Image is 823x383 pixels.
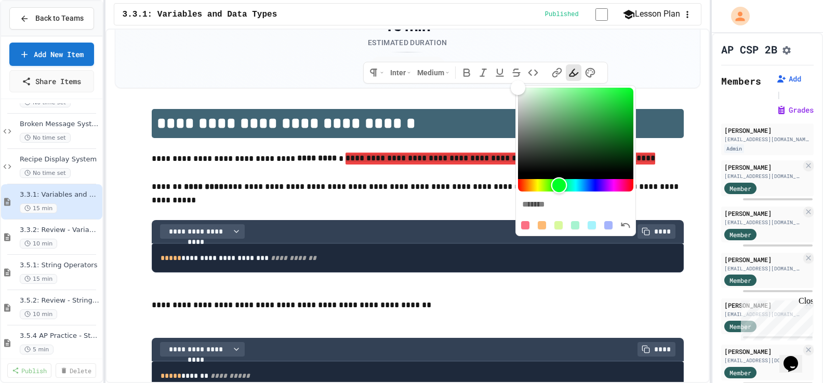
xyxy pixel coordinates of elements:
span: Back to Teams [35,13,84,24]
span: 15 min [20,203,57,213]
div: Color [518,88,633,173]
span: 10 min [20,309,57,319]
div: [EMAIL_ADDRESS][DOMAIN_NAME] [724,135,811,143]
span: No time set [20,133,71,143]
span: No time set [20,168,71,178]
button: Add [776,74,801,84]
div: Admin [724,144,744,153]
h2: Members [721,74,761,88]
span: 15 min [20,274,57,284]
a: Add New Item [9,43,94,66]
button: Medium [415,64,452,81]
div: My Account [720,4,752,28]
div: Chat with us now!Close [4,4,72,66]
input: publish toggle [583,8,620,21]
span: Member [729,230,751,239]
a: Publish [7,363,51,378]
button: Grades [776,105,814,115]
span: 5 min [20,345,54,354]
div: [PERSON_NAME] [724,347,801,356]
button: Lesson Plan [622,8,680,21]
span: Published [545,10,579,19]
div: [PERSON_NAME] [724,255,801,264]
div: [EMAIL_ADDRESS][DOMAIN_NAME] [724,265,801,272]
a: Share Items [9,70,94,92]
div: [PERSON_NAME] [724,126,811,135]
iframe: chat widget [737,296,813,340]
div: [PERSON_NAME] [724,162,801,172]
button: Inter [388,64,414,81]
span: 3.3.1: Variables and Data Types [123,8,277,21]
span: Member [729,368,751,377]
button: Assignment Settings [781,43,792,56]
div: Content is published and visible to students [545,8,620,21]
span: | [776,88,781,101]
h1: AP CSP 2B [721,42,777,57]
span: 3.3.2: Review - Variables and Data Types [20,226,100,235]
div: [EMAIL_ADDRESS][DOMAIN_NAME] [724,218,801,226]
span: 3.5.4 AP Practice - String Manipulation [20,332,100,340]
div: Estimated Duration [368,37,447,48]
span: 10 min [20,239,57,249]
div: [EMAIL_ADDRESS][DOMAIN_NAME] [724,172,801,180]
div: [PERSON_NAME] [724,300,801,310]
div: [PERSON_NAME] [724,209,801,218]
span: Member [729,276,751,285]
span: Member [729,184,751,193]
span: Broken Message System [20,120,100,129]
div: [EMAIL_ADDRESS][DOMAIN_NAME] [724,357,801,364]
span: 3.5.2: Review - String Operators [20,296,100,305]
button: Edit Duration [369,57,446,77]
div: [EMAIL_ADDRESS][DOMAIN_NAME] [724,310,801,318]
span: Member [729,322,751,331]
div: Hue [518,179,633,191]
button: Back to Teams [9,7,94,30]
iframe: chat widget [779,341,813,373]
a: Delete [56,363,96,378]
span: 3.3.1: Variables and Data Types [20,190,100,199]
span: 3.5.1: String Operators [20,261,100,270]
span: Recipe Display System [20,155,100,164]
